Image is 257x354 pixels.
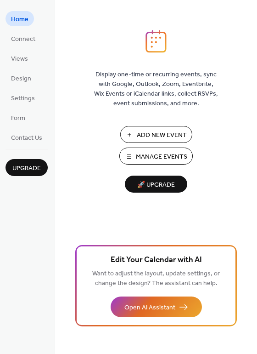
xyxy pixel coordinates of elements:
[12,164,41,173] span: Upgrade
[137,131,187,140] span: Add New Event
[6,159,48,176] button: Upgrade
[136,152,187,162] span: Manage Events
[11,133,42,143] span: Contact Us
[124,303,175,313] span: Open AI Assistant
[11,74,31,84] span: Design
[119,148,193,165] button: Manage Events
[92,268,220,290] span: Want to adjust the layout, update settings, or change the design? The assistant can help.
[120,126,192,143] button: Add New Event
[11,15,28,24] span: Home
[11,54,28,64] span: Views
[125,176,187,193] button: 🚀 Upgrade
[6,11,34,26] a: Home
[11,34,35,44] span: Connect
[6,70,37,86] a: Design
[6,51,34,66] a: Views
[11,114,25,123] span: Form
[130,179,182,191] span: 🚀 Upgrade
[111,254,202,267] span: Edit Your Calendar with AI
[6,90,40,105] a: Settings
[111,297,202,317] button: Open AI Assistant
[145,30,167,53] img: logo_icon.svg
[94,70,218,108] span: Display one-time or recurring events, sync with Google, Outlook, Zoom, Eventbrite, Wix Events or ...
[6,31,41,46] a: Connect
[6,110,31,125] a: Form
[6,130,48,145] a: Contact Us
[11,94,35,103] span: Settings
